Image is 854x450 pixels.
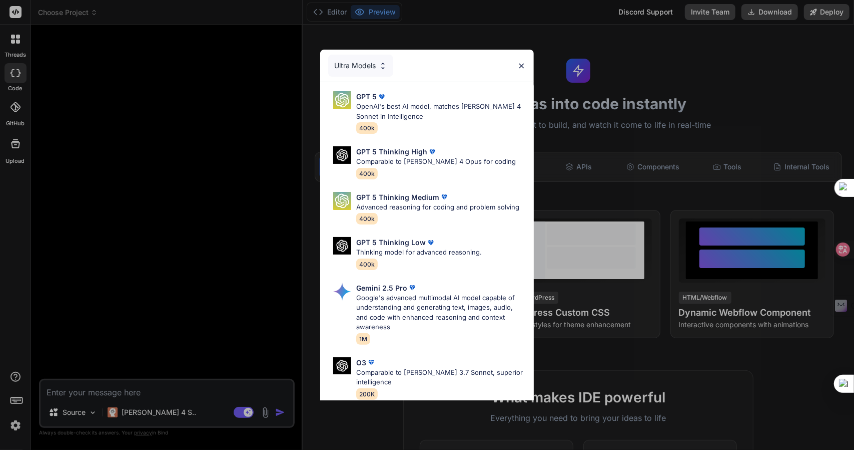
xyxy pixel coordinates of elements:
p: O3 [356,357,366,368]
img: Pick Models [333,146,351,164]
p: OpenAI's best AI model, matches [PERSON_NAME] 4 Sonnet in Intelligence [356,102,526,121]
p: GPT 5 Thinking Medium [356,192,439,202]
img: premium [377,92,387,102]
img: premium [407,283,417,293]
span: 200K [356,388,378,400]
img: Pick Models [333,357,351,375]
img: premium [427,147,437,157]
span: 400k [356,122,378,134]
p: Comparable to [PERSON_NAME] 4 Opus for coding [356,157,516,167]
img: Pick Models [379,62,387,70]
img: Pick Models [333,283,351,301]
div: Ultra Models [328,55,393,77]
p: GPT 5 Thinking High [356,146,427,157]
img: premium [439,192,449,202]
img: Pick Models [333,91,351,109]
span: 400k [356,213,378,224]
span: 400k [356,259,378,270]
img: Pick Models [333,237,351,255]
img: Pick Models [333,192,351,210]
p: GPT 5 Thinking Low [356,237,426,248]
p: Gemini 2.5 Pro [356,283,407,293]
p: GPT 5 [356,91,377,102]
span: 1M [356,333,370,345]
span: 400k [356,168,378,179]
img: close [517,62,526,70]
img: premium [366,357,376,367]
p: Comparable to [PERSON_NAME] 3.7 Sonnet, superior intelligence [356,368,526,387]
p: Google's advanced multimodal AI model capable of understanding and generating text, images, audio... [356,293,526,332]
img: premium [426,238,436,248]
p: Advanced reasoning for coding and problem solving [356,202,519,212]
p: Thinking model for advanced reasoning. [356,248,482,258]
